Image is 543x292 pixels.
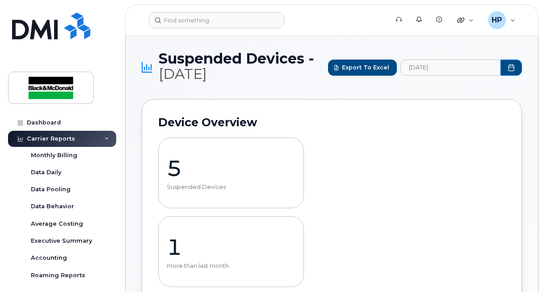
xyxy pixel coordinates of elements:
[328,60,397,76] button: Export to Excel
[501,60,522,76] button: Choose Date
[167,234,295,261] p: 1
[167,155,295,182] p: 5
[158,116,505,129] h2: Device Overview
[159,65,207,82] span: [DATE]
[159,52,324,83] span: Suspended Devices -
[167,262,295,270] p: more than last month
[400,60,501,76] input: archived_billing_data
[167,184,295,191] p: Suspended Devices
[342,63,389,72] span: Export to Excel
